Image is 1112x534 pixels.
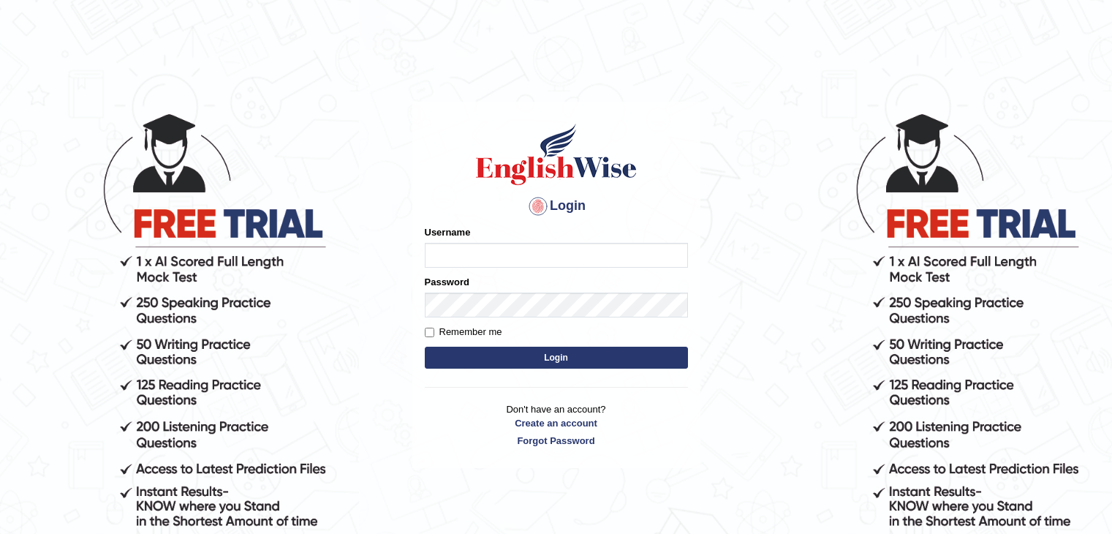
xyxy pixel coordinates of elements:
img: Logo of English Wise sign in for intelligent practice with AI [473,121,640,187]
label: Password [425,275,469,289]
button: Login [425,347,688,369]
h4: Login [425,195,688,218]
label: Username [425,225,471,239]
a: Create an account [425,416,688,430]
label: Remember me [425,325,502,339]
p: Don't have an account? [425,402,688,448]
a: Forgot Password [425,434,688,448]
input: Remember me [425,328,434,337]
